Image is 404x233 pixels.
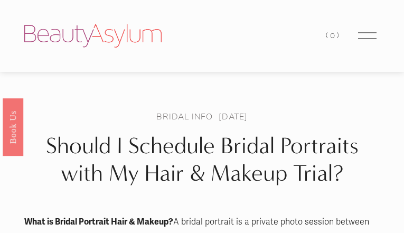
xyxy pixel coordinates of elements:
[326,31,330,40] span: (
[330,31,337,40] span: 0
[24,24,162,48] img: Beauty Asylum | Bridal Hair &amp; Makeup Charlotte &amp; Atlanta
[24,217,173,227] strong: What is Bridal Portrait Hair & Makeup?
[219,110,248,122] span: [DATE]
[3,98,23,155] a: Book Us
[337,31,341,40] span: )
[156,110,213,122] a: Bridal Info
[24,132,380,188] h1: Should I Schedule Bridal Portraits with My Hair & Makeup Trial?
[326,29,341,43] a: 0 items in cart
